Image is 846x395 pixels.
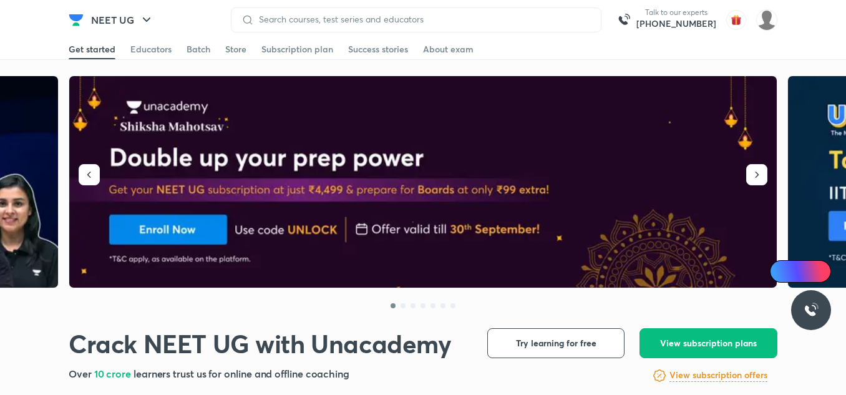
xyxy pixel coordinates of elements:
[69,43,115,56] div: Get started
[187,39,210,59] a: Batch
[130,39,172,59] a: Educators
[777,266,787,276] img: Icon
[770,260,831,283] a: Ai Doubts
[660,337,757,349] span: View subscription plans
[669,368,767,383] a: View subscription offers
[261,43,333,56] div: Subscription plan
[69,328,452,359] h1: Crack NEET UG with Unacademy
[669,369,767,382] h6: View subscription offers
[756,9,777,31] img: Mahi Singh
[639,328,777,358] button: View subscription plans
[423,43,474,56] div: About exam
[225,39,246,59] a: Store
[254,14,591,24] input: Search courses, test series and educators
[225,43,246,56] div: Store
[134,367,349,380] span: learners trust us for online and offline coaching
[636,17,716,30] a: [PHONE_NUMBER]
[636,7,716,17] p: Talk to our experts
[84,7,162,32] button: NEET UG
[726,10,746,30] img: avatar
[69,39,115,59] a: Get started
[187,43,210,56] div: Batch
[348,39,408,59] a: Success stories
[94,367,134,380] span: 10 crore
[261,39,333,59] a: Subscription plan
[423,39,474,59] a: About exam
[516,337,596,349] span: Try learning for free
[790,266,824,276] span: Ai Doubts
[348,43,408,56] div: Success stories
[69,367,94,380] span: Over
[611,7,636,32] img: call-us
[487,328,625,358] button: Try learning for free
[130,43,172,56] div: Educators
[804,303,819,318] img: ttu
[69,12,84,27] img: Company Logo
